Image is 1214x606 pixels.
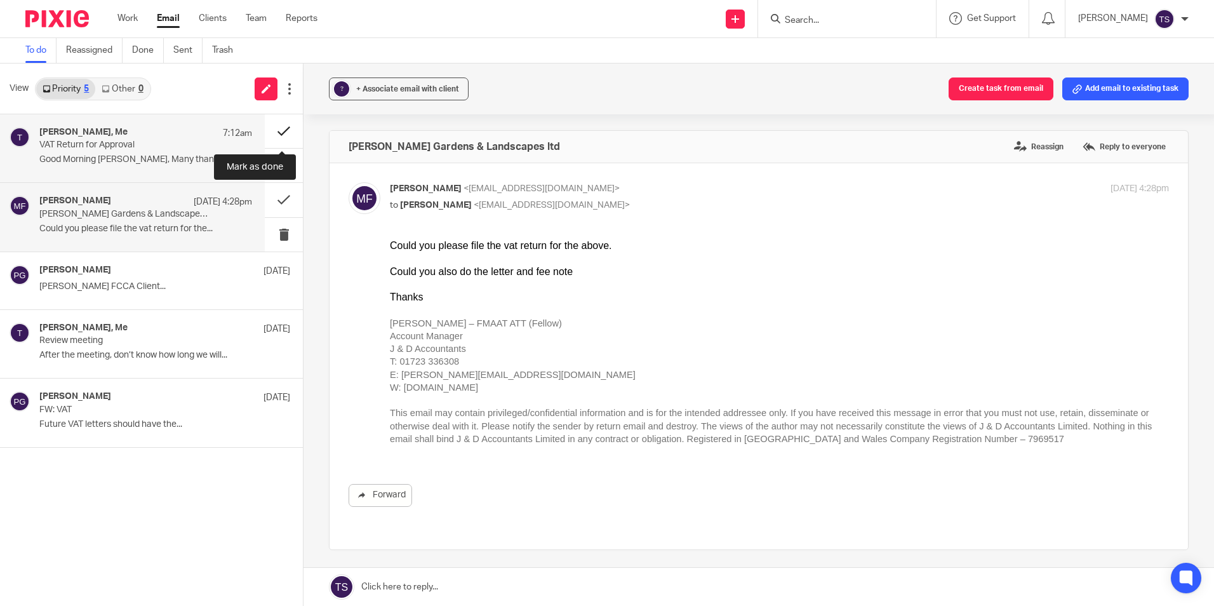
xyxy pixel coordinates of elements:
[39,140,210,151] p: VAT Return for Approval
[1011,137,1067,156] label: Reassign
[212,38,243,63] a: Trash
[39,265,111,276] h4: [PERSON_NAME]
[39,281,290,292] p: [PERSON_NAME] FCCA Client...
[1111,182,1169,196] p: [DATE] 4:28pm
[263,391,290,404] p: [DATE]
[95,79,149,99] a: Other0
[39,391,111,402] h4: [PERSON_NAME]
[39,196,111,206] h4: [PERSON_NAME]
[329,77,469,100] button: ? + Associate email with client
[1154,9,1175,29] img: svg%3E
[263,323,290,335] p: [DATE]
[39,335,240,346] p: Review meeting
[1062,77,1189,100] button: Add email to existing task
[784,15,898,27] input: Search
[474,201,630,210] span: <[EMAIL_ADDRESS][DOMAIN_NAME]>
[39,350,290,361] p: After the meeting, don’t know how long we will...
[349,140,560,153] h4: [PERSON_NAME] Gardens & Landscapes ltd
[10,127,30,147] img: svg%3E
[194,196,252,208] p: [DATE] 4:28pm
[10,82,29,95] span: View
[949,77,1053,100] button: Create task from email
[39,127,128,138] h4: [PERSON_NAME], Me
[967,14,1016,23] span: Get Support
[117,12,138,25] a: Work
[199,12,227,25] a: Clients
[10,323,30,343] img: svg%3E
[464,184,620,193] span: <[EMAIL_ADDRESS][DOMAIN_NAME]>
[390,184,462,193] span: [PERSON_NAME]
[138,84,143,93] div: 0
[286,12,317,25] a: Reports
[25,10,89,27] img: Pixie
[132,38,164,63] a: Done
[400,201,472,210] span: [PERSON_NAME]
[39,405,240,415] p: FW: VAT
[25,38,57,63] a: To do
[36,79,95,99] a: Priority5
[1078,12,1148,25] p: [PERSON_NAME]
[263,265,290,278] p: [DATE]
[334,81,349,97] div: ?
[10,265,30,285] img: svg%3E
[10,391,30,412] img: svg%3E
[349,182,380,214] img: svg%3E
[39,323,128,333] h4: [PERSON_NAME], Me
[39,209,210,220] p: [PERSON_NAME] Gardens & Landscapes ltd
[84,84,89,93] div: 5
[246,12,267,25] a: Team
[39,224,252,234] p: Could you please file the vat return for the...
[39,154,252,165] p: Good Morning [PERSON_NAME], Many thanks for...
[66,38,123,63] a: Reassigned
[39,419,290,430] p: Future VAT letters should have the...
[157,12,180,25] a: Email
[223,127,252,140] p: 7:12am
[1079,137,1169,156] label: Reply to everyone
[349,484,412,507] a: Forward
[356,85,459,93] span: + Associate email with client
[173,38,203,63] a: Sent
[10,196,30,216] img: svg%3E
[390,201,398,210] span: to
